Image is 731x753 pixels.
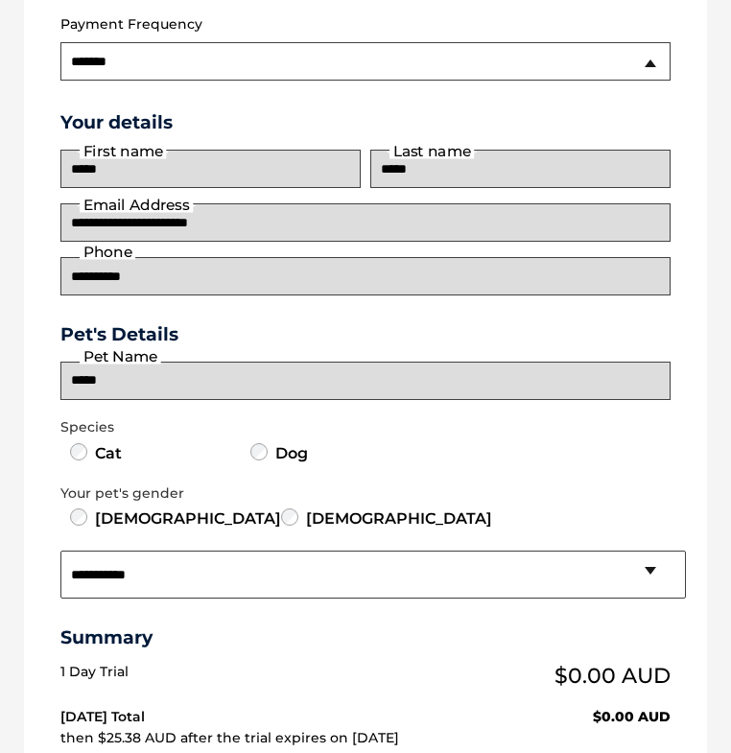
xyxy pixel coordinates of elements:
label: Email Address [80,198,193,212]
legend: Species [60,419,671,435]
td: $0.00 AUD [319,694,671,725]
h3: Summary [60,627,671,649]
td: $0.00 AUD [319,659,671,694]
h3: Your details [60,112,671,134]
td: [DATE] Total [60,694,319,725]
td: 1 Day Trial [60,659,319,694]
label: Payment Frequency [60,16,202,33]
legend: Your pet's gender [60,485,671,502]
label: Phone [80,245,135,259]
td: then $25.38 AUD after the trial expires on [DATE] [60,725,671,751]
h3: Pet's Details [53,324,678,346]
label: Last name [389,144,474,158]
label: First name [80,144,166,158]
